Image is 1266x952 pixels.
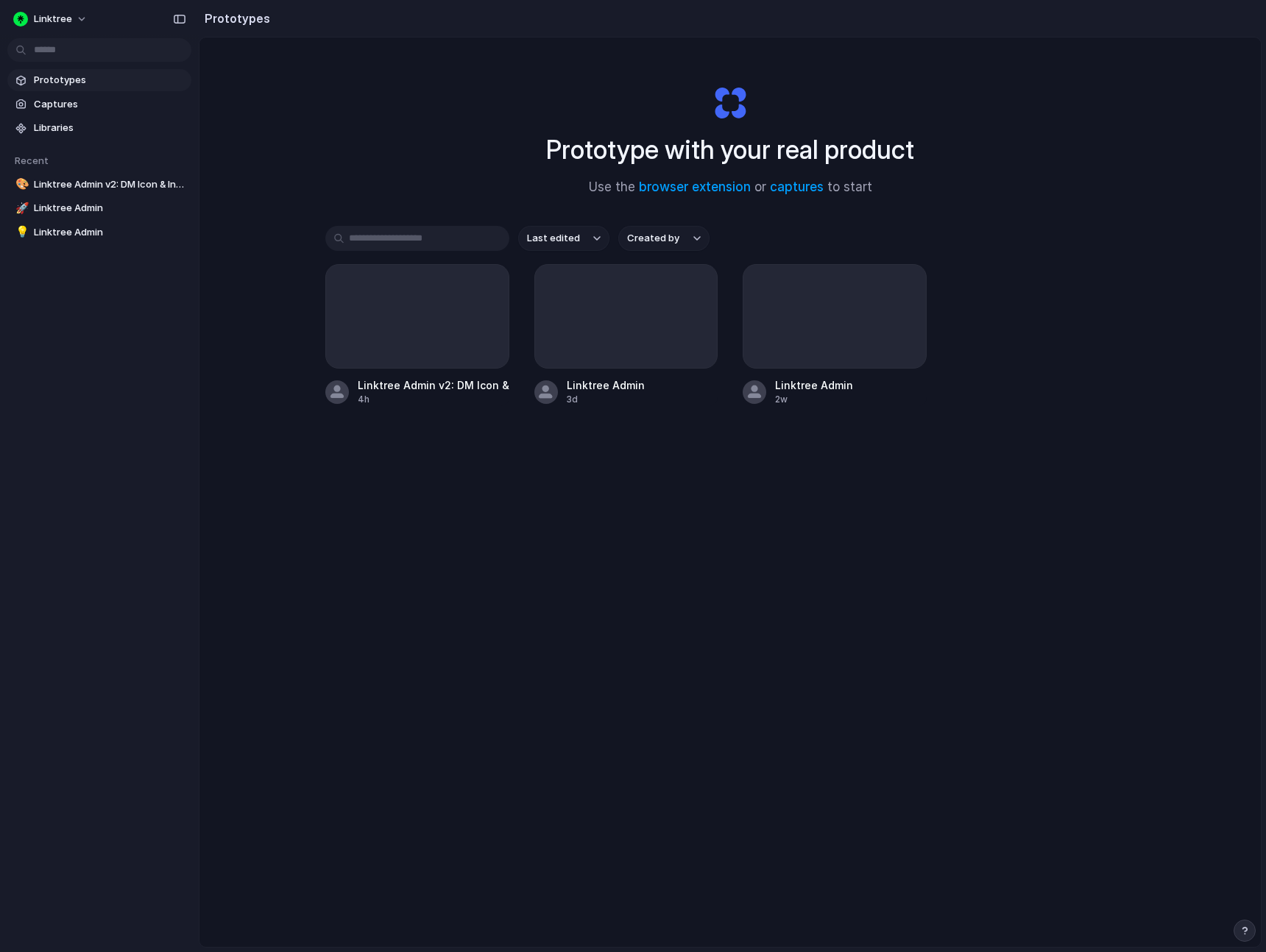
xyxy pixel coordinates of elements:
span: Captures [34,97,185,112]
div: 🚀 [15,200,26,217]
button: Linktree [7,7,95,31]
a: Linktree Admin v2: DM Icon & Inbox Update4h [325,264,509,406]
button: 🎨 [13,177,28,192]
button: 💡 [13,225,28,240]
div: Linktree Admin v2: DM Icon & Inbox Update [358,377,509,393]
div: Linktree Admin [775,377,853,393]
h1: Prototype with your real product [546,130,914,169]
a: Captures [7,93,191,116]
a: Linktree Admin2w [743,264,927,406]
span: Last edited [527,231,580,246]
div: 3d [567,393,645,406]
span: Linktree [34,12,72,26]
a: 🎨Linktree Admin v2: DM Icon & Inbox Update [7,174,191,196]
a: Libraries [7,117,191,139]
span: Linktree Admin [34,201,185,216]
div: 4h [358,393,509,406]
span: Linktree Admin [34,225,185,240]
button: Last edited [518,226,609,251]
div: 2w [775,393,853,406]
span: Use the or to start [589,178,872,197]
h2: Prototypes [199,10,270,27]
span: Created by [627,231,679,246]
a: 💡Linktree Admin [7,221,191,244]
a: captures [770,180,824,194]
span: Linktree Admin v2: DM Icon & Inbox Update [34,177,185,192]
a: 🚀Linktree Admin [7,197,191,219]
a: Prototypes [7,69,191,91]
span: Libraries [34,121,185,135]
div: 💡 [15,224,26,241]
button: 🚀 [13,201,28,216]
button: Created by [618,226,710,251]
a: Linktree Admin3d [534,264,718,406]
a: browser extension [639,180,751,194]
span: Prototypes [34,73,185,88]
div: Linktree Admin [567,377,645,393]
div: 🎨 [15,176,26,193]
span: Recent [15,154,49,166]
